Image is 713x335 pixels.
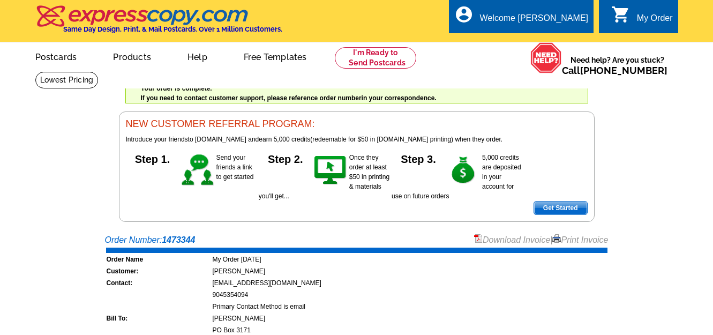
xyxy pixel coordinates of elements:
[227,43,324,69] a: Free Templates
[580,65,667,76] a: [PHONE_NUMBER]
[216,154,254,181] span: Send your friends a link to get started
[179,153,216,188] img: step-1.gif
[562,301,713,335] iframe: LiveChat chat widget
[392,154,521,200] span: 5,000 credits are deposited in your account for use on future orders
[106,266,211,277] td: Customer:
[530,42,562,73] img: help
[100,105,110,105] img: u
[212,278,607,288] td: [EMAIL_ADDRESS][DOMAIN_NAME]
[637,13,673,28] div: My Order
[312,153,349,188] img: step-2.gif
[106,278,211,288] td: Contact:
[392,153,445,163] h5: Step 3.
[212,266,607,277] td: [PERSON_NAME]
[18,43,94,69] a: Postcards
[562,55,673,76] span: Need help? Are you stuck?
[126,153,179,163] h5: Step 1.
[562,65,667,76] span: Call
[552,235,608,244] a: Print Invoice
[126,136,188,143] span: Introduce your friends
[474,235,550,244] a: Download Invoice
[212,301,607,312] td: Primary Contact Method is email
[105,234,609,247] div: Order Number:
[96,43,168,69] a: Products
[611,5,631,24] i: shopping_cart
[534,201,588,215] a: Get Started
[259,136,310,143] span: earn 5,000 credits
[259,154,389,200] span: Once they order at least $50 in printing & materials you'll get...
[170,43,224,69] a: Help
[35,13,282,33] a: Same Day Design, Print, & Mail Postcards. Over 1 Million Customers.
[474,234,483,243] img: small-pdf-icon.gif
[212,313,607,324] td: [PERSON_NAME]
[480,13,588,28] div: Welcome [PERSON_NAME]
[445,153,482,188] img: step-3.gif
[126,135,588,144] p: to [DOMAIN_NAME] and (redeemable for $50 in [DOMAIN_NAME] printing) when they order.
[552,234,561,243] img: small-print-icon.gif
[106,254,211,265] td: Order Name
[259,153,312,163] h5: Step 2.
[212,254,607,265] td: My Order [DATE]
[106,313,211,324] td: Bill To:
[63,25,282,33] h4: Same Day Design, Print, & Mail Postcards. Over 1 Million Customers.
[611,12,673,25] a: shopping_cart My Order
[162,235,195,244] strong: 1473344
[534,202,587,214] span: Get Started
[141,85,212,92] strong: Your order is complete.
[454,5,474,24] i: account_circle
[474,234,609,247] div: |
[126,118,588,130] h3: NEW CUSTOMER REFERRAL PROGRAM:
[212,289,607,300] td: 9045354094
